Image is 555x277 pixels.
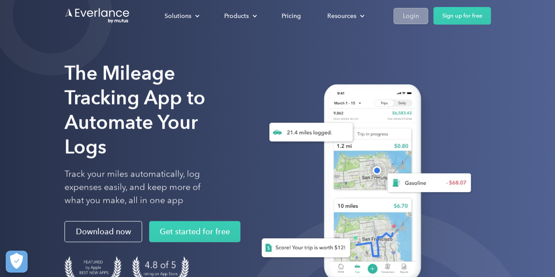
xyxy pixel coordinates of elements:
div: Solutions [156,8,207,24]
div: Pricing [282,11,301,22]
div: Resources [327,11,356,22]
a: Pricing [273,8,310,24]
a: Login [394,8,428,24]
div: Products [215,8,264,24]
div: Solutions [165,11,191,22]
div: Login [403,11,419,22]
a: Sign up for free [433,7,491,25]
a: Go to homepage [64,7,130,24]
a: Download now [64,221,142,242]
p: Track your miles automatically, log expenses easily, and keep more of what you make, all in one app [64,168,221,207]
strong: The Mileage Tracking App to Automate Your Logs [64,61,205,158]
a: Get started for free [149,221,240,242]
div: Resources [319,8,372,24]
div: Products [224,11,249,22]
button: Cookies Settings [6,251,28,273]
